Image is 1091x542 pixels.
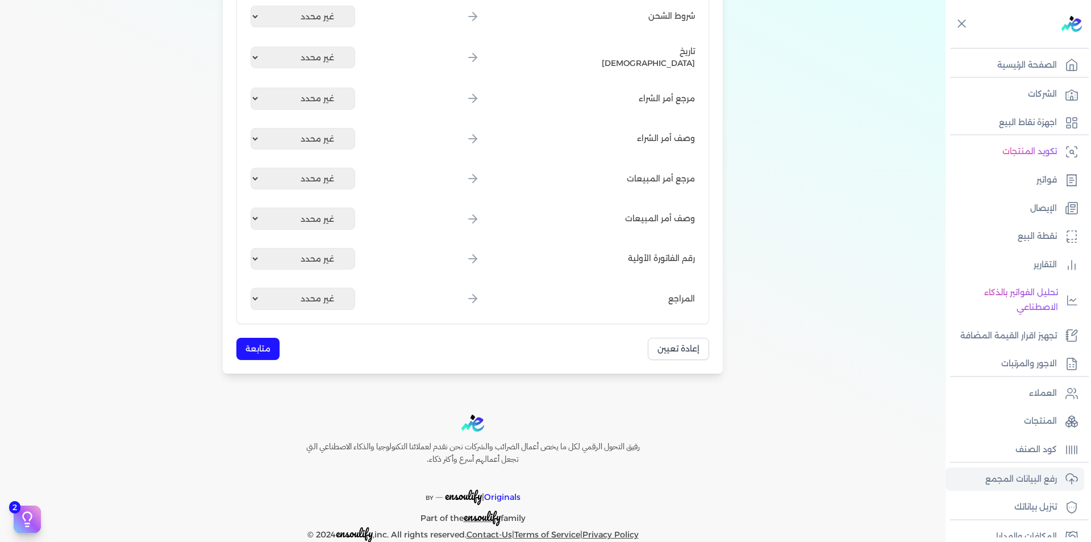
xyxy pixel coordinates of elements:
[464,508,501,526] span: ensoulify
[960,329,1057,344] p: تجهيز اقرار القيمة المضافة
[1036,173,1057,188] p: فواتير
[336,524,373,542] span: ensoulify
[467,529,512,540] a: Contact-Us
[946,253,1084,277] a: التقارير
[236,338,280,360] button: متابعة
[1030,201,1057,216] p: الإيصال
[14,506,41,533] button: 2
[946,324,1084,348] a: تجهيز اقرار القيمة المضافة
[946,495,1084,519] a: تنزيل بياناتك
[282,441,664,465] h6: رفيق التحول الرقمي لكل ما يخص أعمال الضرائب والشركات نحن نقدم لعملائنا التكنولوجيا والذكاء الاصطن...
[951,286,1058,315] p: تحليل الفواتير بالذكاء الاصطناعي
[1001,357,1057,371] p: الاجور والمرتبات
[668,293,695,305] span: المراجع
[946,438,1084,462] a: كود الصنف
[9,501,20,514] span: 2
[946,225,1084,249] a: نقطة البيع
[1015,442,1057,457] p: كود الصنف
[946,352,1084,376] a: الاجور والمرتبات
[436,491,443,498] sup: __
[1034,258,1057,272] p: التقارير
[1018,229,1057,244] p: نقطة البيع
[445,487,482,504] span: ensoulify
[946,382,1084,406] a: العملاء
[639,93,695,105] span: مرجع أمر الشراء
[946,82,1084,106] a: الشركات
[997,58,1057,73] p: الصفحة الرئيسية
[946,168,1084,192] a: فواتير
[946,53,1084,77] a: الصفحة الرئيسية
[946,197,1084,221] a: الإيصال
[946,467,1084,491] a: رفع البيانات المجمع
[514,529,580,540] a: Terms of Service
[627,173,695,185] span: مرجع أمر المبيعات
[637,133,695,144] span: وصف أمر الشراء
[628,253,695,264] span: رقم الفاتورة الأولية
[1024,414,1057,429] p: المنتجات
[282,475,664,506] p: |
[464,513,501,523] a: ensoulify
[282,505,664,526] p: Part of the family
[999,115,1057,130] p: اجهزة نقاط البيع
[1061,16,1082,32] img: logo
[461,415,484,432] img: logo
[426,494,434,502] span: BY
[946,409,1084,433] a: المنتجات
[946,140,1084,164] a: تكويد المنتجات
[591,45,696,69] span: تاريخ [DEMOGRAPHIC_DATA]
[484,492,520,502] span: Originals
[1014,500,1057,515] p: تنزيل بياناتك
[946,111,1084,135] a: اجهزة نقاط البيع
[1002,144,1057,159] p: تكويد المنتجات
[648,338,709,360] button: إعادة تعيين
[1028,87,1057,102] p: الشركات
[1029,386,1057,401] p: العملاء
[648,10,695,22] span: شروط الشحن
[946,281,1084,319] a: تحليل الفواتير بالذكاء الاصطناعي
[582,529,639,540] a: Privacy Policy
[985,472,1057,487] p: رفع البيانات المجمع
[625,213,695,225] span: وصف أمر المبيعات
